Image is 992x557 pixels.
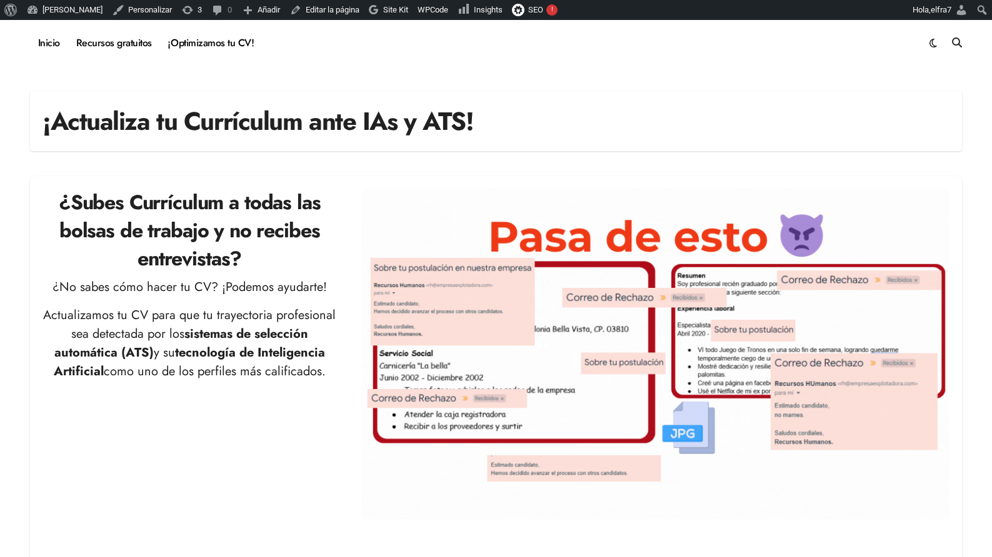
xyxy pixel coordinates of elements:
div: ! [546,4,558,16]
h2: ¿Subes Currículum a todas las bolsas de trabajo y no recibes entrevistas? [43,189,336,272]
a: ¡Optimizamos tu CV! [160,26,262,60]
a: Inicio [30,26,68,60]
a: Recursos gratuitos [68,26,160,60]
span: SEO [528,5,543,14]
strong: sistemas de selección automática (ATS) [54,325,308,362]
p: ¿No sabes cómo hacer tu CV? ¡Podemos ayudarte! [43,278,336,297]
strong: tecnología de Inteligencia Artificial [54,343,325,380]
span: Site Kit [383,5,408,14]
h1: ¡Actualiza tu Currículum ante IAs y ATS! [43,104,473,139]
p: Actualizamos tu CV para que tu trayectoria profesional sea detectada por los y su como uno de los... [43,306,336,381]
span: elfra7 [931,5,951,14]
